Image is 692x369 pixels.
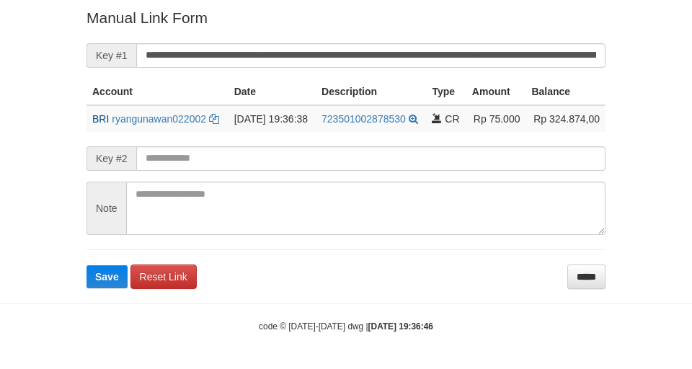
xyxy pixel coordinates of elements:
a: ryangunawan022002 [112,113,206,125]
th: Balance [525,79,605,105]
span: Key #1 [86,43,136,68]
span: Key #2 [86,146,136,171]
span: Note [86,182,126,235]
th: Date [229,79,316,105]
a: 723501002878530 [321,113,406,125]
strong: [DATE] 19:36:46 [368,321,433,332]
td: Rp 75.000 [466,105,526,132]
a: Copy ryangunawan022002 to clipboard [209,113,219,125]
span: Save [95,271,119,283]
span: BRI [92,113,109,125]
th: Type [426,79,466,105]
th: Amount [466,79,526,105]
a: Reset Link [130,264,197,289]
span: CR [445,113,459,125]
span: Reset Link [140,271,187,283]
small: code © [DATE]-[DATE] dwg | [259,321,433,332]
button: Save [86,265,128,288]
th: Account [86,79,229,105]
p: Manual Link Form [86,7,605,28]
td: Rp 324.874,00 [525,105,605,132]
th: Description [316,79,426,105]
td: [DATE] 19:36:38 [229,105,316,132]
